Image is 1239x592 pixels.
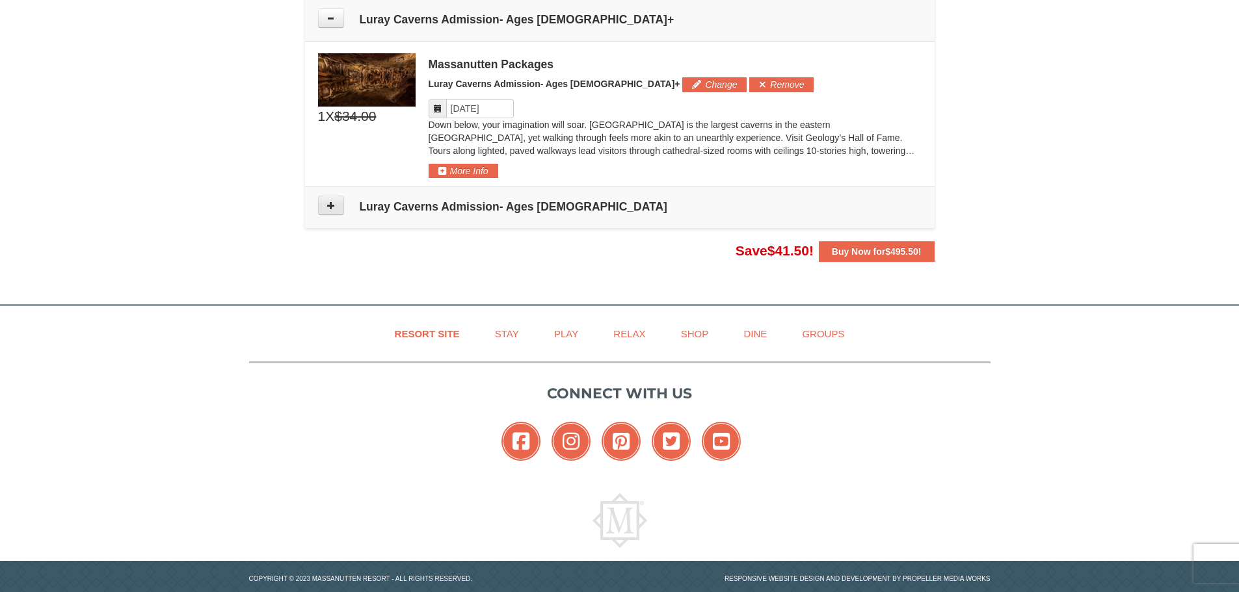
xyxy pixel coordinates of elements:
[325,107,334,126] span: X
[239,574,620,584] p: Copyright © 2023 Massanutten Resort - All Rights Reserved.
[786,319,860,348] a: Groups
[727,319,783,348] a: Dine
[749,77,814,92] button: Remove
[597,319,661,348] a: Relax
[379,319,476,348] a: Resort Site
[429,58,922,71] div: Massanutten Packages
[429,118,922,157] p: Down below, your imagination will soar. [GEOGRAPHIC_DATA] is the largest caverns in the eastern [...
[832,246,922,257] strong: Buy Now for !
[318,53,416,107] img: 6619879-48-e684863c.jpg
[249,383,991,404] p: Connect with us
[682,77,747,92] button: Change
[429,79,680,89] span: Luray Caverns Admission- Ages [DEMOGRAPHIC_DATA]+
[334,107,376,126] span: $34.00
[819,241,935,262] button: Buy Now for$495.50!
[318,200,922,213] h4: Luray Caverns Admission- Ages [DEMOGRAPHIC_DATA]
[725,575,991,582] a: Responsive website design and development by Propeller Media Works
[318,107,326,126] span: 1
[318,13,922,26] h4: Luray Caverns Admission- Ages [DEMOGRAPHIC_DATA]+
[479,319,535,348] a: Stay
[885,246,918,257] span: $495.50
[593,493,647,548] img: Massanutten Resort Logo
[767,243,809,258] span: $41.50
[665,319,725,348] a: Shop
[736,243,814,258] span: Save !
[538,319,594,348] a: Play
[429,164,498,178] button: More Info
